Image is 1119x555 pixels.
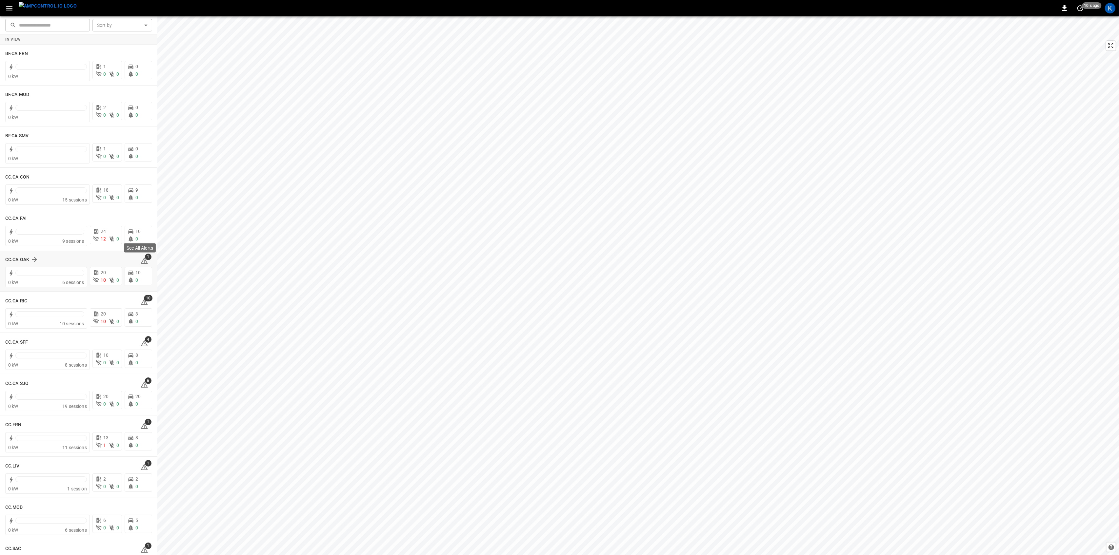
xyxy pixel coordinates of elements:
[135,518,138,523] span: 5
[103,195,106,200] span: 0
[5,545,21,552] h6: CC.SAC
[5,215,27,222] h6: CC.CA.FAI
[145,336,151,343] span: 4
[8,321,18,326] span: 0 kW
[65,362,87,368] span: 8 sessions
[62,445,87,450] span: 11 sessions
[103,518,106,523] span: 6
[103,435,109,440] span: 13
[65,527,87,533] span: 6 sessions
[135,394,141,399] span: 20
[135,484,138,489] span: 0
[101,236,106,241] span: 12
[135,64,138,69] span: 0
[67,486,87,491] span: 1 session
[101,229,106,234] span: 24
[103,154,106,159] span: 0
[103,443,106,448] span: 1
[135,476,138,482] span: 2
[8,280,18,285] span: 0 kW
[135,112,138,118] span: 0
[135,277,138,283] span: 0
[101,319,106,324] span: 10
[135,525,138,530] span: 0
[8,156,18,161] span: 0 kW
[145,460,151,467] span: 1
[116,484,119,489] span: 0
[135,270,141,275] span: 10
[103,105,106,110] span: 2
[103,71,106,77] span: 0
[145,543,151,549] span: 1
[103,394,109,399] span: 20
[5,174,30,181] h6: CC.CA.CON
[135,236,138,241] span: 0
[135,360,138,365] span: 0
[8,527,18,533] span: 0 kW
[135,229,141,234] span: 10
[8,115,18,120] span: 0 kW
[1105,3,1115,13] div: profile-icon
[5,132,29,140] h6: BF.CA.SMV
[103,64,106,69] span: 1
[135,71,138,77] span: 0
[127,245,153,251] p: See All Alerts
[103,360,106,365] span: 0
[116,360,119,365] span: 0
[5,37,21,42] strong: In View
[8,197,18,202] span: 0 kW
[5,339,28,346] h6: CC.CA.SFF
[145,419,151,425] span: 1
[1082,2,1102,9] span: 10 s ago
[19,2,77,10] img: ampcontrol.io logo
[103,187,109,193] span: 18
[103,112,106,118] span: 0
[135,311,138,316] span: 3
[145,377,151,384] span: 6
[116,112,119,118] span: 0
[116,401,119,407] span: 0
[135,319,138,324] span: 0
[5,380,29,387] h6: CC.CA.SJO
[60,321,84,326] span: 10 sessions
[1075,3,1086,13] button: set refresh interval
[103,353,109,358] span: 10
[116,525,119,530] span: 0
[62,239,84,244] span: 9 sessions
[8,362,18,368] span: 0 kW
[5,504,23,511] h6: CC.MOD
[116,236,119,241] span: 0
[135,435,138,440] span: 8
[135,154,138,159] span: 0
[101,270,106,275] span: 20
[8,239,18,244] span: 0 kW
[101,311,106,316] span: 20
[116,154,119,159] span: 0
[135,353,138,358] span: 8
[8,486,18,491] span: 0 kW
[135,195,138,200] span: 0
[5,463,20,470] h6: CC.LIV
[8,74,18,79] span: 0 kW
[135,187,138,193] span: 9
[135,443,138,448] span: 0
[5,421,22,429] h6: CC.FRN
[5,297,27,305] h6: CC.CA.RIC
[116,319,119,324] span: 0
[144,295,152,301] span: 10
[116,443,119,448] span: 0
[116,195,119,200] span: 0
[5,50,28,57] h6: BF.CA.FRN
[62,197,87,202] span: 15 sessions
[103,476,106,482] span: 2
[103,401,106,407] span: 0
[62,404,87,409] span: 19 sessions
[8,404,18,409] span: 0 kW
[116,277,119,283] span: 0
[135,146,138,151] span: 0
[5,256,29,263] h6: CC.CA.OAK
[103,484,106,489] span: 0
[135,401,138,407] span: 0
[5,91,29,98] h6: BF.CA.MOD
[8,445,18,450] span: 0 kW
